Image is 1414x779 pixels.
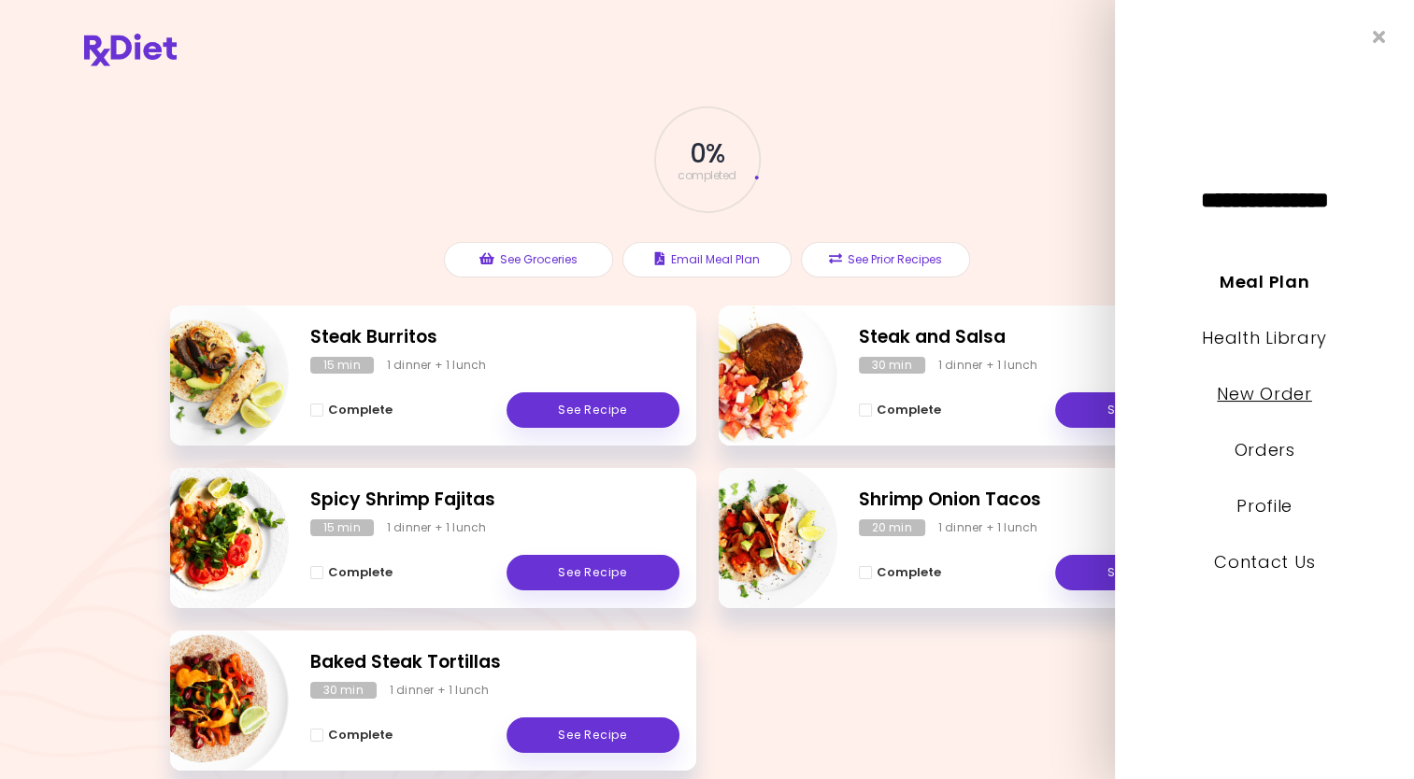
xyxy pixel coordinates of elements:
span: Complete [328,728,393,743]
a: See Recipe - Steak and Salsa [1055,392,1228,428]
a: See Recipe - Shrimp Onion Tacos [1055,555,1228,590]
div: 30 min [859,357,925,374]
a: See Recipe - Baked Steak Tortillas [507,717,679,753]
a: Meal Plan [1220,270,1309,293]
button: Complete - Steak Burritos [310,399,393,421]
img: Info - Steak Burritos [134,298,289,453]
button: Complete - Steak and Salsa [859,399,941,421]
a: See Recipe - Spicy Shrimp Fajitas [507,555,679,590]
h2: Steak and Salsa [859,324,1228,351]
a: Health Library [1202,326,1327,349]
button: Email Meal Plan [622,242,792,277]
div: 20 min [859,519,925,536]
span: Complete [328,403,393,418]
div: 1 dinner + 1 lunch [387,357,487,374]
button: Complete - Spicy Shrimp Fajitas [310,561,393,584]
img: RxDiet [84,34,177,66]
div: 15 min [310,519,374,536]
i: Close [1373,28,1386,46]
img: Info - Shrimp Onion Tacos [682,460,837,616]
a: Contact Us [1214,550,1315,574]
a: Orders [1234,438,1294,461]
a: New Order [1217,382,1311,405]
span: completed [678,170,736,181]
div: 1 dinner + 1 lunch [390,682,490,699]
h2: Spicy Shrimp Fajitas [310,487,679,514]
div: 1 dinner + 1 lunch [938,519,1038,536]
button: See Groceries [444,242,613,277]
button: See Prior Recipes [801,242,970,277]
img: Info - Steak and Salsa [682,298,837,453]
h2: Baked Steak Tortillas [310,649,679,676]
button: Complete - Baked Steak Tortillas [310,724,393,746]
button: Complete - Shrimp Onion Tacos [859,561,941,584]
span: Complete [328,565,393,580]
div: 15 min [310,357,374,374]
a: Profile [1236,494,1293,517]
img: Info - Spicy Shrimp Fajitas [134,460,289,616]
a: See Recipe - Steak Burritos [507,392,679,428]
div: 30 min [310,682,377,699]
div: 1 dinner + 1 lunch [387,519,487,536]
span: 0 % [690,138,724,170]
h2: Shrimp Onion Tacos [859,487,1228,514]
h2: Steak Burritos [310,324,679,351]
img: Info - Baked Steak Tortillas [134,623,289,778]
span: Complete [877,565,941,580]
span: Complete [877,403,941,418]
div: 1 dinner + 1 lunch [938,357,1038,374]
